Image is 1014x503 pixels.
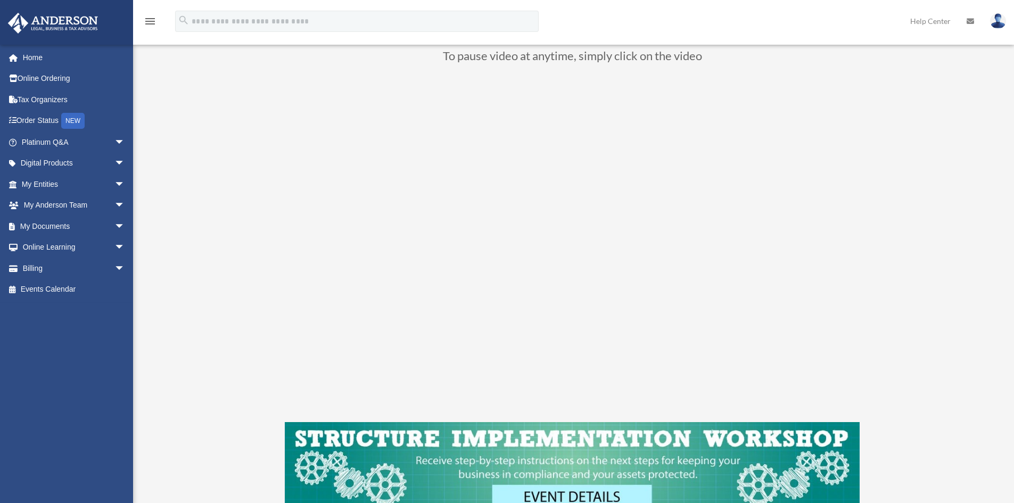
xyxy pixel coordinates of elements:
[7,174,141,195] a: My Entitiesarrow_drop_down
[114,258,136,279] span: arrow_drop_down
[114,174,136,195] span: arrow_drop_down
[285,83,860,407] iframe: LLC Binder Walkthrough
[7,47,141,68] a: Home
[114,153,136,175] span: arrow_drop_down
[178,14,189,26] i: search
[7,131,141,153] a: Platinum Q&Aarrow_drop_down
[7,237,141,258] a: Online Learningarrow_drop_down
[285,50,860,67] h3: To pause video at anytime, simply click on the video
[7,216,141,237] a: My Documentsarrow_drop_down
[7,110,141,132] a: Order StatusNEW
[61,113,85,129] div: NEW
[114,237,136,259] span: arrow_drop_down
[7,195,141,216] a: My Anderson Teamarrow_drop_down
[7,89,141,110] a: Tax Organizers
[114,195,136,217] span: arrow_drop_down
[7,153,141,174] a: Digital Productsarrow_drop_down
[144,15,156,28] i: menu
[7,68,141,89] a: Online Ordering
[5,13,101,34] img: Anderson Advisors Platinum Portal
[7,258,141,279] a: Billingarrow_drop_down
[7,279,141,300] a: Events Calendar
[114,216,136,237] span: arrow_drop_down
[114,131,136,153] span: arrow_drop_down
[990,13,1006,29] img: User Pic
[144,19,156,28] a: menu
